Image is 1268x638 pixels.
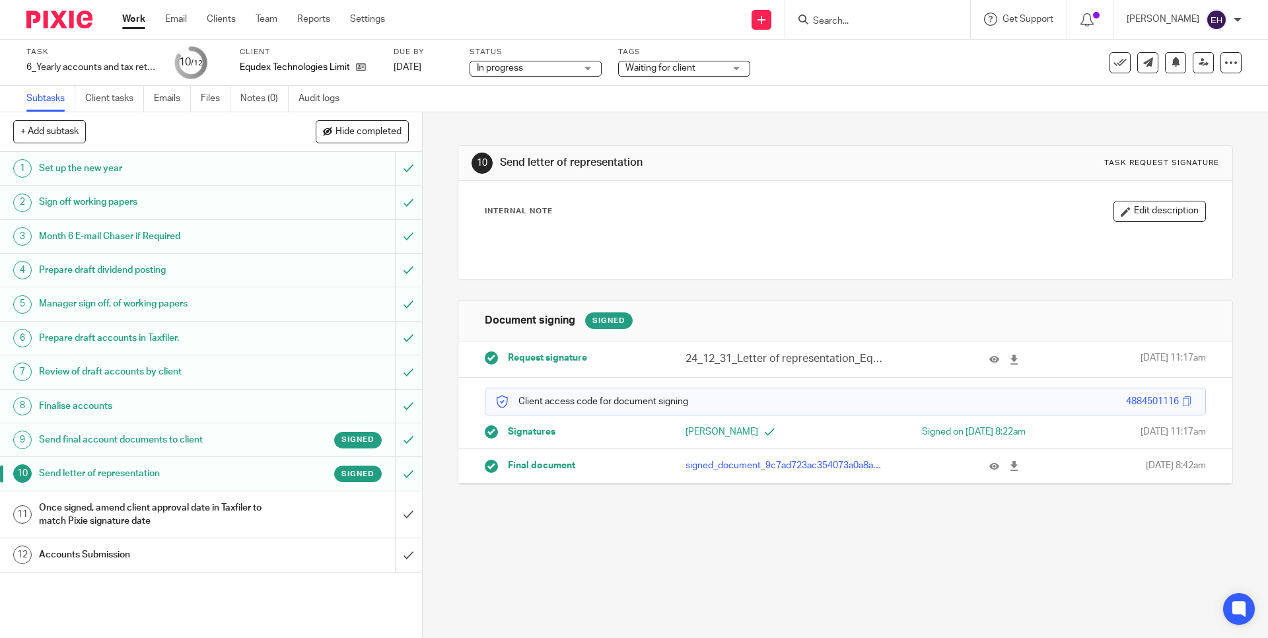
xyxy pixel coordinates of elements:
[495,395,688,408] p: Client access code for document signing
[341,434,374,445] span: Signed
[13,295,32,314] div: 5
[1141,425,1206,439] span: [DATE] 11:17am
[13,431,32,449] div: 9
[39,227,267,246] h1: Month 6 E-mail Chaser if Required
[240,47,377,57] label: Client
[39,545,267,565] h1: Accounts Submission
[13,546,32,564] div: 12
[508,351,587,365] span: Request signature
[240,61,349,74] p: Equdex Technologies Limited
[297,13,330,26] a: Reports
[13,120,86,143] button: + Add subtask
[13,464,32,483] div: 10
[341,468,374,479] span: Signed
[472,153,493,174] div: 10
[508,459,575,472] span: Final document
[1126,395,1179,408] div: 4884501116
[39,294,267,314] h1: Manager sign off, of working papers
[256,13,277,26] a: Team
[13,194,32,212] div: 2
[299,86,349,112] a: Audit logs
[154,86,191,112] a: Emails
[13,363,32,381] div: 7
[39,159,267,178] h1: Set up the new year
[812,16,931,28] input: Search
[508,425,555,439] span: Signatures
[85,86,144,112] a: Client tasks
[201,86,230,112] a: Files
[1127,13,1199,26] p: [PERSON_NAME]
[13,227,32,246] div: 3
[394,47,453,57] label: Due by
[485,206,553,217] p: Internal Note
[1141,351,1206,367] span: [DATE] 11:17am
[686,351,885,367] p: 24_12_31_Letter of representation_Equdex_Technologies_Limited.pdf
[866,425,1026,439] div: Signed on [DATE] 8:22am
[122,13,145,26] a: Work
[1146,459,1206,472] span: [DATE] 8:42am
[39,498,267,532] h1: Once signed, amend client approval date in Taxfiler to match Pixie signature date
[470,47,602,57] label: Status
[26,61,158,74] div: 6_Yearly accounts and tax return
[39,362,267,382] h1: Review of draft accounts by client
[1003,15,1053,24] span: Get Support
[39,328,267,348] h1: Prepare draft accounts in Taxfiler.
[179,55,203,70] div: 10
[1206,9,1227,30] img: svg%3E
[335,127,402,137] span: Hide completed
[26,86,75,112] a: Subtasks
[585,312,633,329] div: Signed
[316,120,409,143] button: Hide completed
[13,159,32,178] div: 1
[207,13,236,26] a: Clients
[13,329,32,347] div: 6
[500,156,874,170] h1: Send letter of representation
[485,314,575,328] h1: Document signing
[165,13,187,26] a: Email
[39,396,267,416] h1: Finalise accounts
[350,13,385,26] a: Settings
[1113,201,1206,222] button: Edit description
[39,260,267,280] h1: Prepare draft dividend posting
[1104,158,1219,168] div: Task request signature
[13,261,32,279] div: 4
[26,11,92,28] img: Pixie
[625,63,695,73] span: Waiting for client
[39,464,267,483] h1: Send letter of representation
[39,430,267,450] h1: Send final account documents to client
[13,397,32,415] div: 8
[686,459,885,472] p: signed_document_9c7ad723ac354073a0a8acbd2e702b8a.pdf
[240,86,289,112] a: Notes (0)
[26,47,158,57] label: Task
[618,47,750,57] label: Tags
[394,63,421,72] span: [DATE]
[13,505,32,524] div: 11
[39,192,267,212] h1: Sign off working papers
[191,59,203,67] small: /12
[477,63,523,73] span: In progress
[686,425,845,439] p: [PERSON_NAME]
